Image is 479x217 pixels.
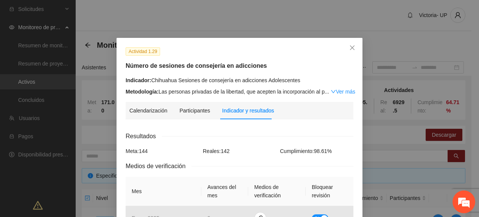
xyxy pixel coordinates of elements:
h5: Número de sesiones de consejería en adicciones [126,61,353,70]
span: ... [325,89,329,95]
a: Expand [331,89,355,95]
span: Resultados [126,131,162,141]
div: Indicador y resultados [222,106,274,115]
div: Calendarización [129,106,167,115]
th: Mes [126,177,201,206]
strong: Indicador: [126,77,151,83]
button: Close [342,38,362,58]
th: Avances del mes [201,177,248,206]
div: Cumplimiento: 98.61 % [278,147,355,155]
strong: Metodología: [126,89,159,95]
th: Medios de verificación [248,177,306,206]
span: Reales: 142 [203,148,230,154]
span: down [331,89,336,94]
span: close [349,45,355,51]
span: Actividad 1.29 [126,47,160,56]
div: Meta: 144 [124,147,201,155]
div: Participantes [179,106,210,115]
th: Bloquear revisión [306,177,353,206]
div: Chihuahua Sesiones de consejería en adicciones Adolescentes [126,76,353,84]
span: Medios de verificación [126,161,191,171]
div: Las personas privadas de la libertad, que acepten la incorporación al p [126,87,353,96]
